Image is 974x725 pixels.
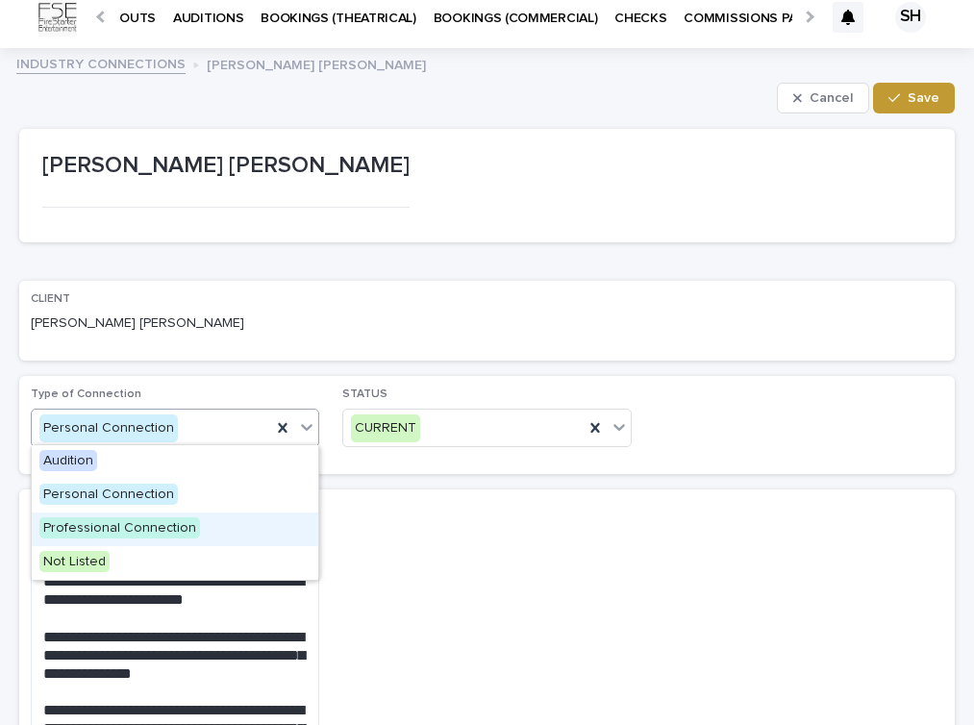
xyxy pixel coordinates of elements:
span: Audition [39,450,97,471]
div: Professional Connection [32,512,318,546]
p: [PERSON_NAME] [PERSON_NAME] [31,313,319,334]
div: Personal Connection [32,479,318,512]
p: [PERSON_NAME] [PERSON_NAME] [42,152,410,180]
span: STATUS [342,388,387,400]
span: Save [908,91,939,105]
span: Professional Connection [39,517,200,538]
div: Not Listed [32,546,318,580]
a: INDUSTRY CONNECTIONS [16,52,186,74]
div: Personal Connection [39,414,178,442]
p: [PERSON_NAME] [PERSON_NAME] [207,53,426,74]
span: Type of Connection [31,388,141,400]
div: Audition [32,445,318,479]
div: CURRENT [351,414,420,442]
span: Cancel [810,91,853,105]
span: Not Listed [39,551,110,572]
div: SH [895,2,926,33]
button: Cancel [777,83,869,113]
span: CLIENT [31,293,70,305]
button: Save [873,83,955,113]
span: Personal Connection [39,484,178,505]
